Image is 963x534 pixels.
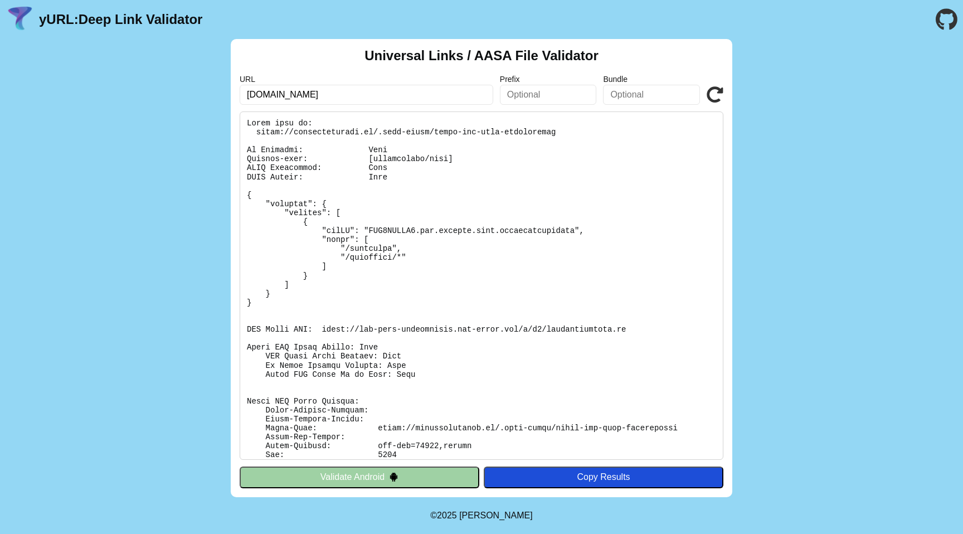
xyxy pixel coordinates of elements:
[389,472,398,482] img: droidIcon.svg
[430,497,532,534] footer: ©
[500,85,597,105] input: Optional
[240,85,493,105] input: Required
[459,511,533,520] a: Michael Ibragimchayev's Personal Site
[240,111,723,460] pre: Lorem ipsu do: sitam://consecteturadi.el/.sedd-eiusm/tempo-inc-utla-etdoloremag Al Enimadmi: Veni...
[240,75,493,84] label: URL
[6,5,35,34] img: yURL Logo
[39,12,202,27] a: yURL:Deep Link Validator
[603,75,700,84] label: Bundle
[437,511,457,520] span: 2025
[484,467,723,488] button: Copy Results
[500,75,597,84] label: Prefix
[240,467,479,488] button: Validate Android
[489,472,718,482] div: Copy Results
[603,85,700,105] input: Optional
[364,48,599,64] h2: Universal Links / AASA File Validator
